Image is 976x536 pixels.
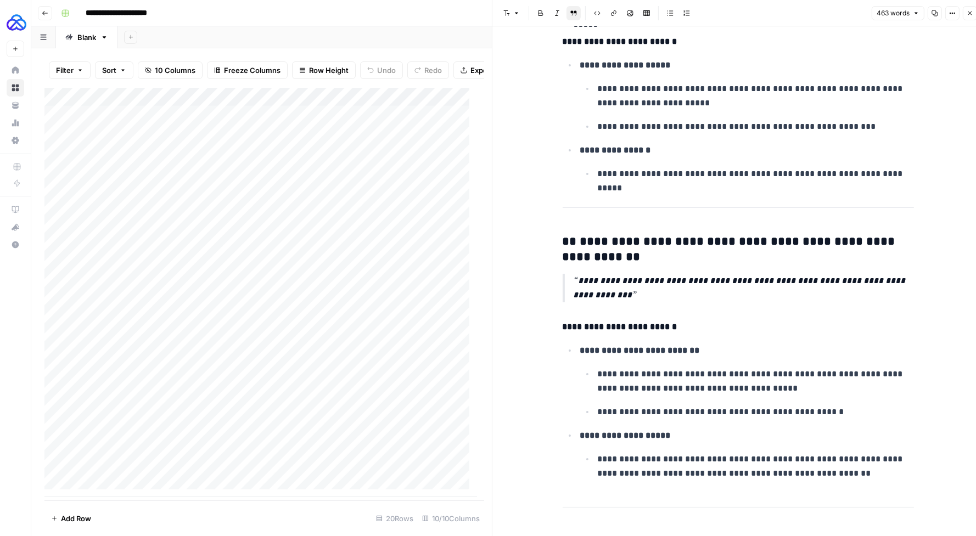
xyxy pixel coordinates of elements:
[872,6,924,20] button: 463 words
[7,13,26,32] img: AUQ Logo
[56,65,74,76] span: Filter
[424,65,442,76] span: Redo
[44,510,98,527] button: Add Row
[7,218,24,236] button: What's new?
[309,65,349,76] span: Row Height
[7,9,24,36] button: Workspace: AUQ
[102,65,116,76] span: Sort
[224,65,281,76] span: Freeze Columns
[7,219,24,235] div: What's new?
[61,513,91,524] span: Add Row
[372,510,418,527] div: 20 Rows
[7,114,24,132] a: Usage
[7,61,24,79] a: Home
[360,61,403,79] button: Undo
[418,510,484,527] div: 10/10 Columns
[7,79,24,97] a: Browse
[155,65,195,76] span: 10 Columns
[138,61,203,79] button: 10 Columns
[7,132,24,149] a: Settings
[377,65,396,76] span: Undo
[56,26,117,48] a: Blank
[292,61,356,79] button: Row Height
[7,97,24,114] a: Your Data
[7,201,24,218] a: AirOps Academy
[407,61,449,79] button: Redo
[877,8,910,18] span: 463 words
[7,236,24,253] button: Help + Support
[207,61,288,79] button: Freeze Columns
[470,65,509,76] span: Export CSV
[95,61,133,79] button: Sort
[49,61,91,79] button: Filter
[453,61,517,79] button: Export CSV
[77,32,96,43] div: Blank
